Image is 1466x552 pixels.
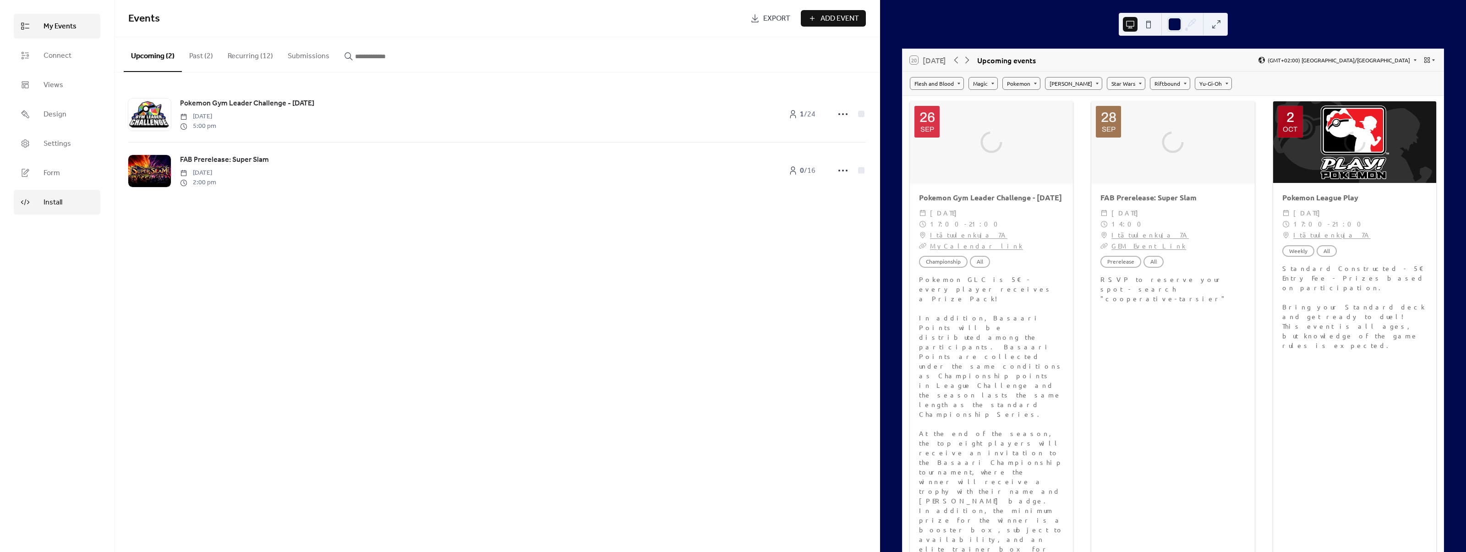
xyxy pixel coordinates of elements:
a: Connect [14,43,100,68]
button: Upcoming (2) [124,37,182,72]
div: 2 [1286,110,1294,124]
div: ​ [919,241,926,252]
div: Upcoming events [977,55,1036,66]
span: Add Event [821,13,859,24]
a: FAB Prerelease: Super Slam [1100,193,1197,202]
button: Recurring (12) [220,37,280,71]
a: Install [14,190,100,215]
a: 1/24 [779,106,825,122]
a: Form [14,160,100,185]
span: Pokemon Gym Leader Challenge - [DATE] [180,98,314,109]
span: FAB Prerelease: Super Slam [180,155,269,166]
span: [DATE] [1293,208,1325,219]
span: Events [128,9,160,29]
div: ​ [1282,208,1290,219]
span: 2:00 pm [180,178,216,188]
div: ​ [919,219,926,230]
div: ​ [919,208,926,219]
button: Add Event [801,10,866,27]
span: Form [44,168,60,179]
div: Sep [1102,126,1116,133]
button: Submissions [280,37,337,71]
span: 21:00 [1332,219,1367,230]
span: Export [763,13,790,24]
span: 17:00 [1293,219,1328,230]
a: Views [14,72,100,97]
span: Design [44,109,66,120]
b: 1 [800,107,804,121]
a: GEM Event Link [1111,242,1186,250]
span: 21:00 [969,219,1003,230]
a: 0/16 [779,162,825,179]
a: Pokemon Gym Leader Challenge - [DATE] [180,98,314,110]
div: Standard Constructed - 5€ Entry Fee - Prizes based on participation. Bring your Standard deck and... [1273,264,1436,350]
div: Oct [1283,126,1297,133]
span: My Events [44,21,77,32]
span: [DATE] [180,168,216,178]
span: Settings [44,138,71,149]
div: ​ [1100,208,1108,219]
span: - [964,219,969,230]
div: ​ [1100,241,1108,252]
a: My Events [14,14,100,39]
a: Itätuulenkuja 7A [1111,230,1189,241]
a: Pokemon Gym Leader Challenge - [DATE] [919,193,1062,202]
a: MyCalendar link [930,242,1023,250]
div: 28 [1101,110,1116,124]
a: FAB Prerelease: Super Slam [180,154,269,166]
a: Itätuulenkuja 7A [1293,230,1371,241]
a: Settings [14,131,100,156]
button: Past (2) [182,37,220,71]
span: (GMT+02:00) [GEOGRAPHIC_DATA]/[GEOGRAPHIC_DATA] [1268,57,1410,63]
div: RSVP to reserve your spot - search "cooperative-tarsier" [1091,275,1254,304]
a: Itätuulenkuja 7A [930,230,1007,241]
div: ​ [1100,219,1108,230]
span: Connect [44,50,71,61]
div: ​ [1282,230,1290,241]
a: Design [14,102,100,127]
span: 14:00 [1111,219,1147,230]
span: 5:00 pm [180,121,216,131]
div: ​ [1282,219,1290,230]
div: ​ [919,230,926,241]
div: Pokemon League Play [1273,192,1436,203]
span: [DATE] [930,208,962,219]
span: 17:00 [930,219,964,230]
span: Install [44,197,62,208]
div: ​ [1100,230,1108,241]
b: 0 [800,164,804,178]
div: 26 [919,110,935,124]
span: [DATE] [180,112,216,121]
a: Export [744,10,797,27]
div: Sep [920,126,934,133]
span: Views [44,80,63,91]
span: / 16 [800,166,815,177]
span: / 24 [800,109,815,120]
span: [DATE] [1111,208,1143,219]
span: - [1328,219,1332,230]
